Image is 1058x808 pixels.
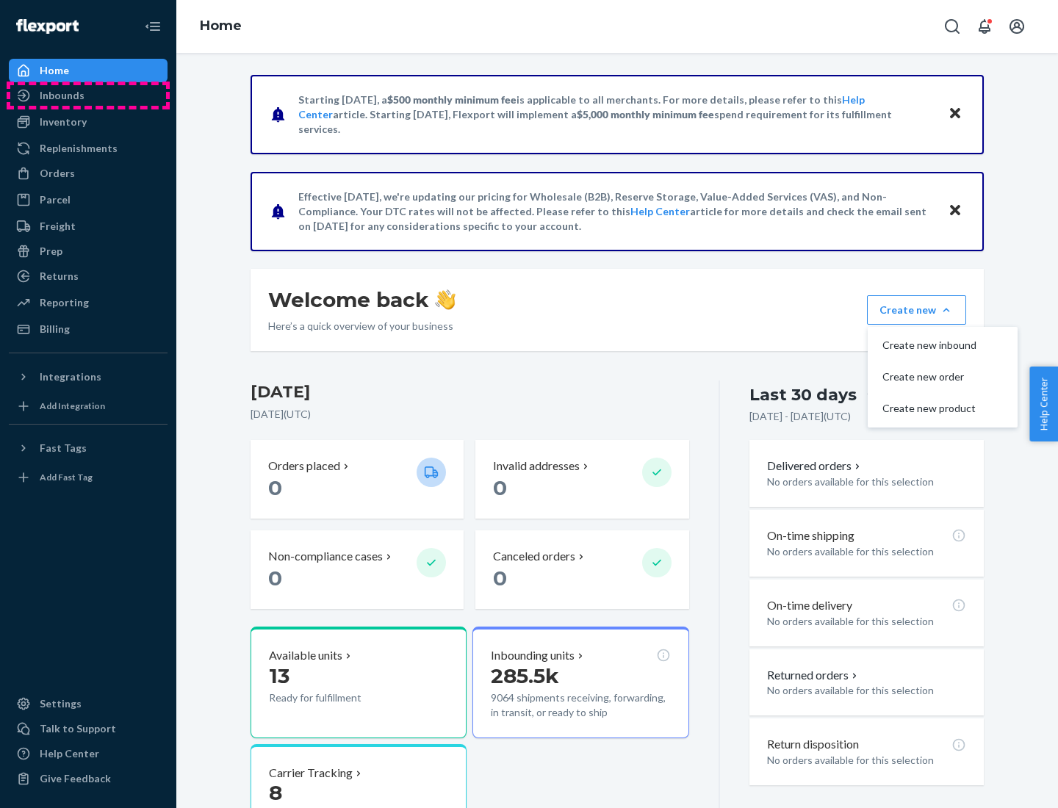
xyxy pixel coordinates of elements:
[40,141,118,156] div: Replenishments
[9,59,168,82] a: Home
[298,93,934,137] p: Starting [DATE], a is applicable to all merchants. For more details, please refer to this article...
[9,365,168,389] button: Integrations
[9,466,168,489] a: Add Fast Tag
[40,115,87,129] div: Inventory
[882,340,976,350] span: Create new inbound
[40,63,69,78] div: Home
[268,286,456,313] h1: Welcome back
[767,614,966,629] p: No orders available for this selection
[767,736,859,753] p: Return disposition
[40,471,93,483] div: Add Fast Tag
[871,361,1015,393] button: Create new order
[472,627,688,738] button: Inbounding units285.5k9064 shipments receiving, forwarding, in transit, or ready to ship
[269,765,353,782] p: Carrier Tracking
[269,690,405,705] p: Ready for fulfillment
[882,372,976,382] span: Create new order
[1029,367,1058,441] button: Help Center
[268,548,383,565] p: Non-compliance cases
[9,188,168,212] a: Parcel
[269,780,282,805] span: 8
[767,458,863,475] button: Delivered orders
[970,12,999,41] button: Open notifications
[767,753,966,768] p: No orders available for this selection
[871,393,1015,425] button: Create new product
[767,667,860,684] button: Returned orders
[40,400,105,412] div: Add Integration
[40,441,87,455] div: Fast Tags
[475,440,688,519] button: Invalid addresses 0
[882,403,976,414] span: Create new product
[767,544,966,559] p: No orders available for this selection
[491,690,670,720] p: 9064 shipments receiving, forwarding, in transit, or ready to ship
[871,330,1015,361] button: Create new inbound
[251,407,689,422] p: [DATE] ( UTC )
[40,269,79,284] div: Returns
[767,475,966,489] p: No orders available for this selection
[40,721,116,736] div: Talk to Support
[493,566,507,591] span: 0
[251,440,464,519] button: Orders placed 0
[9,239,168,263] a: Prep
[630,205,690,217] a: Help Center
[9,717,168,740] a: Talk to Support
[9,84,168,107] a: Inbounds
[40,219,76,234] div: Freight
[268,458,340,475] p: Orders placed
[40,244,62,259] div: Prep
[767,597,852,614] p: On-time delivery
[9,742,168,765] a: Help Center
[475,530,688,609] button: Canceled orders 0
[867,295,966,325] button: Create newCreate new inboundCreate new orderCreate new product
[946,104,965,125] button: Close
[188,5,253,48] ol: breadcrumbs
[749,383,857,406] div: Last 30 days
[9,317,168,341] a: Billing
[9,264,168,288] a: Returns
[767,527,854,544] p: On-time shipping
[749,409,851,424] p: [DATE] - [DATE] ( UTC )
[767,683,966,698] p: No orders available for this selection
[938,12,967,41] button: Open Search Box
[269,647,342,664] p: Available units
[16,19,79,34] img: Flexport logo
[40,88,84,103] div: Inbounds
[493,475,507,500] span: 0
[577,108,714,120] span: $5,000 monthly minimum fee
[138,12,168,41] button: Close Navigation
[251,530,464,609] button: Non-compliance cases 0
[9,394,168,418] a: Add Integration
[269,663,289,688] span: 13
[40,295,89,310] div: Reporting
[493,458,580,475] p: Invalid addresses
[40,746,99,761] div: Help Center
[251,627,467,738] button: Available units13Ready for fulfillment
[9,767,168,790] button: Give Feedback
[40,192,71,207] div: Parcel
[268,319,456,333] p: Here’s a quick overview of your business
[268,475,282,500] span: 0
[387,93,517,106] span: $500 monthly minimum fee
[251,380,689,404] h3: [DATE]
[9,436,168,460] button: Fast Tags
[1002,12,1032,41] button: Open account menu
[9,214,168,238] a: Freight
[40,771,111,786] div: Give Feedback
[40,369,101,384] div: Integrations
[946,201,965,222] button: Close
[9,291,168,314] a: Reporting
[200,18,242,34] a: Home
[491,663,559,688] span: 285.5k
[268,566,282,591] span: 0
[298,190,934,234] p: Effective [DATE], we're updating our pricing for Wholesale (B2B), Reserve Storage, Value-Added Se...
[493,548,575,565] p: Canceled orders
[40,696,82,711] div: Settings
[9,162,168,185] a: Orders
[491,647,575,664] p: Inbounding units
[40,322,70,336] div: Billing
[9,110,168,134] a: Inventory
[40,166,75,181] div: Orders
[435,289,456,310] img: hand-wave emoji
